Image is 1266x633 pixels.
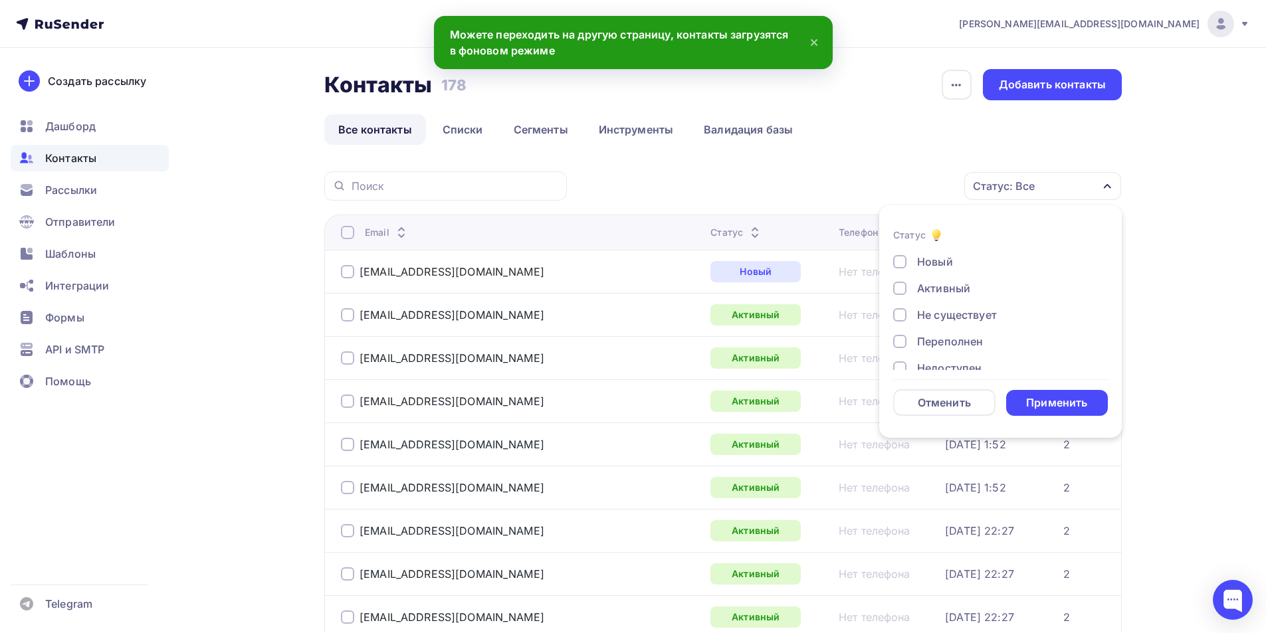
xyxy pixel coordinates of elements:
div: Отменить [918,395,971,410]
a: Активный [710,606,801,628]
div: Нет телефона [839,567,910,581]
a: [EMAIL_ADDRESS][DOMAIN_NAME] [360,308,544,321]
div: Статус [893,228,926,242]
span: Дашборд [45,118,96,134]
a: [EMAIL_ADDRESS][DOMAIN_NAME] [360,351,544,365]
a: Новый [710,261,801,282]
span: Контакты [45,150,96,166]
a: [EMAIL_ADDRESS][DOMAIN_NAME] [360,395,544,408]
span: Интеграции [45,278,109,294]
div: Создать рассылку [48,73,146,89]
a: Валидация базы [690,114,807,145]
a: [EMAIL_ADDRESS][DOMAIN_NAME] [360,481,544,494]
span: Рассылки [45,182,97,198]
a: Нет телефона [839,524,910,537]
a: Нет телефона [839,481,910,494]
a: [DATE] 1:52 [945,481,1006,494]
div: Email [365,226,409,239]
a: 2 [1063,438,1070,451]
a: [DATE] 22:27 [945,610,1014,624]
span: [PERSON_NAME][EMAIL_ADDRESS][DOMAIN_NAME] [959,17,1200,31]
span: Шаблоны [45,246,96,262]
div: Применить [1026,395,1087,410]
div: Активный [917,280,970,296]
div: [DATE] 1:52 [945,438,1006,451]
div: Телефон [839,226,898,239]
a: Активный [710,304,801,325]
a: Активный [710,477,801,498]
a: 2 [1063,481,1070,494]
a: Формы [11,304,169,331]
a: 2 [1063,524,1070,537]
div: Недоступен [917,360,982,376]
a: Активный [710,347,801,369]
h2: Контакты [324,72,432,98]
a: [EMAIL_ADDRESS][DOMAIN_NAME] [360,265,544,278]
div: Переполнен [917,333,983,349]
a: Нет телефона [839,351,910,365]
div: Статус [710,226,763,239]
span: Формы [45,310,84,325]
a: [EMAIL_ADDRESS][DOMAIN_NAME] [360,610,544,624]
a: Шаблоны [11,240,169,267]
a: [DATE] 22:27 [945,524,1014,537]
a: [DATE] 22:27 [945,567,1014,581]
div: Не существует [917,307,997,323]
a: Активный [710,520,801,541]
div: Статус: Все [973,178,1035,194]
a: Все контакты [324,114,426,145]
a: Отправители [11,209,169,235]
a: Списки [429,114,497,145]
div: Нет телефона [839,395,910,408]
div: Добавить контакты [999,77,1106,92]
a: Нет телефона [839,308,910,321]
a: Нет телефона [839,265,910,278]
div: Новый [917,254,953,270]
a: [EMAIL_ADDRESS][DOMAIN_NAME] [360,567,544,581]
ul: Статус: Все [879,205,1122,438]
a: 2 [1063,610,1070,624]
a: Нет телефона [839,610,910,624]
a: Активный [710,434,801,455]
span: API и SMTP [45,341,104,357]
a: Активный [710,563,801,585]
a: Рассылки [11,177,169,203]
a: Инструменты [585,114,688,145]
a: Дашборд [11,113,169,139]
button: Статус: Все [964,171,1122,201]
span: Отправители [45,214,116,230]
a: [PERSON_NAME][EMAIL_ADDRESS][DOMAIN_NAME] [959,11,1250,37]
a: Активный [710,391,801,412]
a: Нет телефона [839,438,910,451]
h3: 178 [441,76,467,94]
a: Контакты [11,145,169,171]
span: Помощь [45,373,91,389]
